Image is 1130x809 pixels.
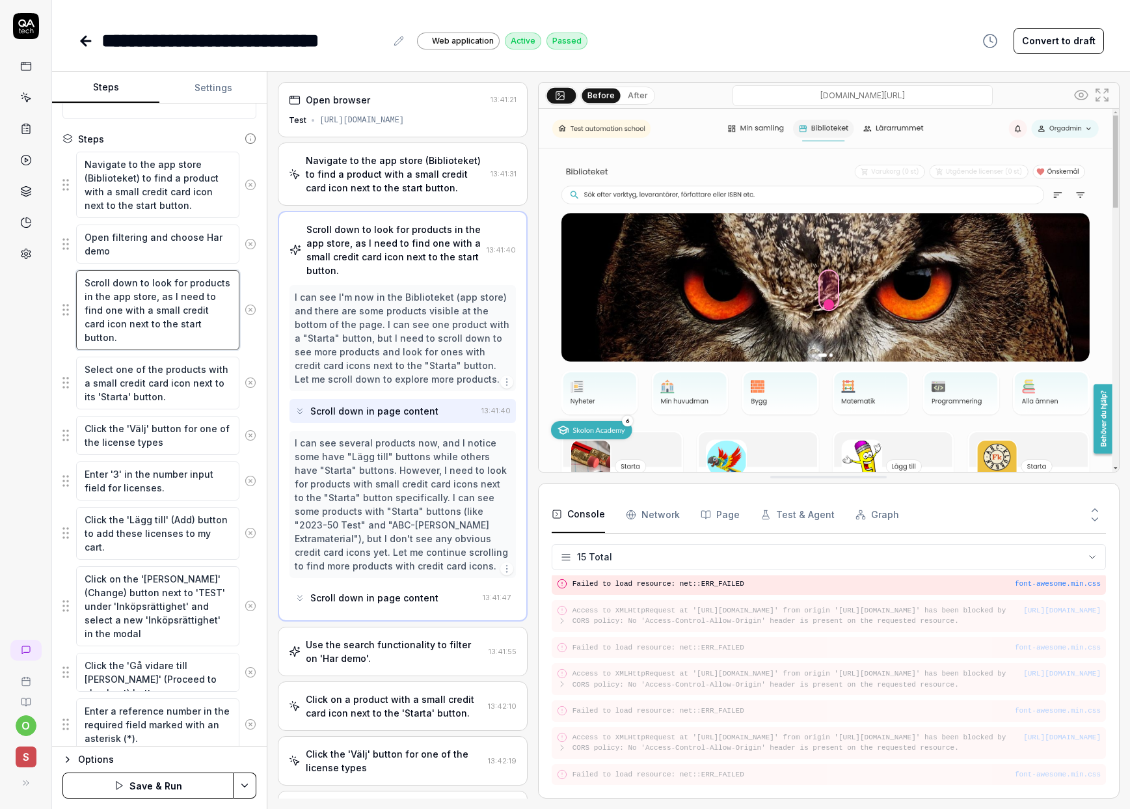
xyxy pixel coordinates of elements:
div: Suggestions [62,356,256,410]
time: 13:41:40 [481,406,511,415]
div: Suggestions [62,506,256,560]
div: Steps [78,132,104,146]
button: Scroll down in page content13:41:47 [289,586,515,610]
button: Remove step [239,520,262,546]
div: Scroll down in page content [310,404,438,418]
button: Page [701,497,740,533]
div: Active [505,33,541,49]
div: Test [289,115,306,126]
button: Test & Agent [760,497,835,533]
button: Save & Run [62,773,234,799]
pre: Failed to load resource: net::ERR_FAILED [572,706,1101,717]
button: Network [626,497,680,533]
pre: Failed to load resource: net::ERR_FAILED [572,579,1101,590]
button: View version history [975,28,1006,54]
time: 13:41:47 [483,593,511,602]
pre: Failed to load resource: net::ERR_FAILED [572,642,1101,653]
div: Click on a product with a small credit card icon next to the 'Starta' button. [306,692,482,720]
button: Remove step [239,297,262,323]
span: S [16,747,36,767]
div: Suggestions [62,151,256,219]
button: Remove step [239,468,262,494]
div: Suggestions [62,698,256,752]
button: o [16,715,36,736]
img: Screenshot [539,109,1119,472]
button: Show all interative elements [1071,85,1092,105]
div: Options [78,752,256,767]
button: Steps [52,72,159,103]
time: 13:41:55 [489,647,517,656]
button: Remove step [239,172,262,198]
a: Documentation [5,687,46,707]
button: Options [62,752,256,767]
button: [URL][DOMAIN_NAME] [1023,668,1101,679]
a: Book a call with us [5,666,46,687]
div: Use the search functionality to filter on 'Har demo'. [306,638,483,665]
div: Suggestions [62,415,256,456]
pre: Failed to load resource: net::ERR_FAILED [572,769,1101,780]
time: 13:41:40 [487,245,516,254]
button: Before [582,88,620,102]
span: Web application [432,35,494,47]
a: New conversation [10,640,42,661]
div: Suggestions [62,461,256,501]
button: font-awesome.min.css [1015,706,1101,717]
button: font-awesome.min.css [1015,579,1101,590]
button: font-awesome.min.css [1015,769,1101,780]
button: Scroll down in page content13:41:40 [289,399,515,423]
div: Navigate to the app store (Biblioteket) to find a product with a small credit card icon next to t... [306,154,485,195]
button: After [623,89,653,103]
div: Suggestions [62,224,256,264]
button: Remove step [239,370,262,396]
button: Graph [855,497,899,533]
div: Suggestions [62,566,256,647]
time: 13:41:31 [491,169,517,178]
time: 13:42:10 [488,702,517,711]
button: Convert to draft [1014,28,1104,54]
div: Click the 'Välj' button for one of the license types [306,747,482,775]
div: Scroll down to look for products in the app store, as I need to find one with a small credit card... [306,223,481,277]
div: I can see several products now, and I notice some have "Lägg till" buttons while others have "Sta... [295,436,510,573]
pre: Access to XMLHttpRequest at '[URL][DOMAIN_NAME]' from origin '[URL][DOMAIN_NAME]' has been blocke... [572,668,1023,690]
button: Remove step [239,422,262,448]
button: Remove step [239,593,262,619]
button: Remove step [239,231,262,257]
button: Remove step [239,659,262,685]
button: [URL][DOMAIN_NAME] [1023,605,1101,616]
time: 13:41:21 [491,95,517,104]
div: [URL][DOMAIN_NAME] [319,115,404,126]
button: Remove step [239,711,262,737]
button: Settings [159,72,267,103]
div: I can see I'm now in the Biblioteket (app store) and there are some products visible at the botto... [295,290,510,386]
button: [URL][DOMAIN_NAME] [1023,732,1101,743]
div: Scroll down in page content [310,591,438,605]
div: Open browser [306,93,370,107]
div: Suggestions [62,269,256,351]
button: S [5,736,46,770]
pre: Access to XMLHttpRequest at '[URL][DOMAIN_NAME]' from origin '[URL][DOMAIN_NAME]' has been blocke... [572,732,1023,754]
button: font-awesome.min.css [1015,642,1101,653]
div: Suggestions [62,652,256,692]
a: Web application [417,32,500,49]
div: Passed [546,33,587,49]
button: Console [552,497,605,533]
time: 13:42:19 [488,756,517,765]
button: Open in full screen [1092,85,1112,105]
pre: Access to XMLHttpRequest at '[URL][DOMAIN_NAME]' from origin '[URL][DOMAIN_NAME]' has been blocke... [572,605,1023,627]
